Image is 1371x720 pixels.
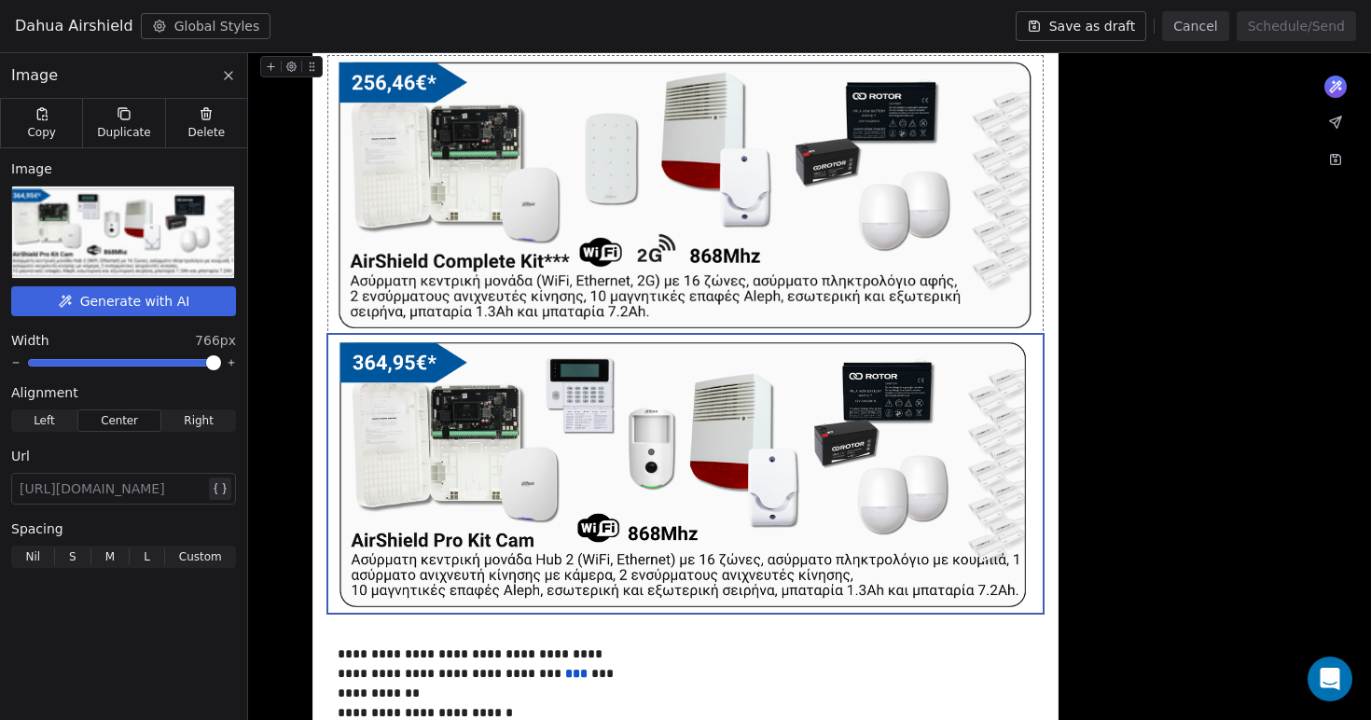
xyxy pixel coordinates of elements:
span: 766px [195,331,236,350]
img: Selected image [5,187,241,278]
span: Alignment [11,383,78,402]
button: Generate with AI [11,286,236,316]
button: Schedule/Send [1237,11,1356,41]
button: Save as draft [1016,11,1147,41]
span: Left [34,412,55,429]
span: Copy [27,125,56,140]
span: M [105,548,115,565]
span: Dahua Airshield [15,15,133,37]
div: Open Intercom Messenger [1308,657,1352,701]
span: Right [184,412,214,429]
button: Cancel [1162,11,1228,41]
span: Width [11,331,49,350]
span: Nil [25,548,40,565]
span: Url [11,447,30,465]
span: Delete [188,125,226,140]
span: S [69,548,76,565]
span: Image [11,64,58,87]
span: Image [11,159,52,178]
span: Custom [179,548,222,565]
span: Spacing [11,519,63,538]
span: Duplicate [97,125,150,140]
span: L [144,548,150,565]
button: Global Styles [141,13,271,39]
